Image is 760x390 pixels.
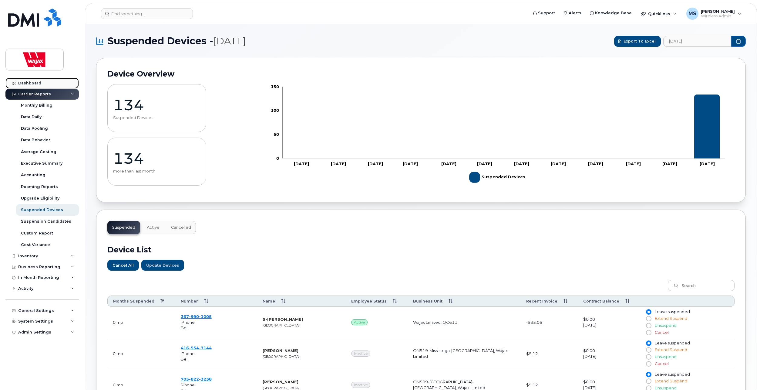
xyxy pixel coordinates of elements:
td: September 11, 2025 08:10 [107,338,175,369]
button: Cancel All [107,260,139,271]
th: Months Suspended: activate to sort column descending [107,296,175,307]
div: [DATE] [583,322,635,328]
span: 554 [189,345,199,350]
td: $0.00 [578,307,641,338]
span: Export to Excel [624,38,656,44]
input: Extend Suspend [646,379,651,384]
span: Extend Suspend [655,379,687,383]
p: 134 [113,149,200,168]
span: Unsuspend [655,323,677,328]
input: Extend Suspend [646,347,651,352]
tspan: 150 [271,84,279,89]
span: Bell [181,357,188,361]
span: Unsuspend [655,354,677,359]
strong: [PERSON_NAME] [263,348,298,353]
input: Leave suspended [646,372,651,377]
span: Leave suspended [655,341,690,345]
tspan: [DATE] [514,161,530,166]
button: Choose Date [731,36,746,47]
tspan: [DATE] [331,161,346,166]
g: Legend [469,169,526,185]
span: iPhone [181,351,195,356]
small: [GEOGRAPHIC_DATA] [263,354,300,359]
p: more than last month [113,169,200,174]
tspan: [DATE] [294,161,309,166]
small: [GEOGRAPHIC_DATA] [263,386,300,390]
button: Export to Excel [614,36,661,47]
input: Cancel [646,361,651,366]
tspan: [DATE] [588,161,604,166]
span: iPhone [181,320,195,325]
small: [GEOGRAPHIC_DATA] [263,323,300,327]
span: Suspended Devices - [108,35,246,47]
span: 822 [189,377,199,381]
th: Employee Status: activate to sort column ascending [346,296,408,307]
span: Cancel All [113,262,134,268]
tspan: [DATE] [442,161,457,166]
th: Contract Balance: activate to sort column ascending [578,296,641,307]
tspan: 0 [276,156,279,161]
span: 1005 [199,314,212,319]
span: 7144 [199,345,212,350]
span: Active [351,319,368,325]
td: -$35.05 [521,307,578,338]
span: Leave suspended [655,310,690,314]
g: Suspended Devices [288,94,720,159]
input: Leave suspended [646,310,651,314]
tspan: [DATE] [368,161,383,166]
div: [DATE] [583,354,635,359]
a: 4165547144 [181,345,212,350]
p: 134 [113,96,200,114]
input: Unsuspend [646,323,651,328]
span: Cancelled [171,225,191,230]
span: Update Devices [146,262,179,268]
h2: Device List [107,245,735,254]
td: $5.12 [521,338,578,369]
td: ON519-Mississuga-[GEOGRAPHIC_DATA], Wajax Limited [408,338,521,369]
input: Leave suspended [646,341,651,346]
td: 0 mo [107,307,175,338]
tspan: 100 [271,108,279,113]
span: Cancel [655,330,669,335]
g: Chart [271,84,725,185]
span: Cancel [655,361,669,366]
th: Recent Invoice: activate to sort column ascending [521,296,578,307]
tspan: [DATE] [626,161,641,166]
a: 3679901005 [181,314,212,319]
td: Wajax Limited, QC611 [408,307,521,338]
p: Suspended Devices [113,115,200,120]
span: 990 [189,314,199,319]
span: Extend Suspend [655,316,687,321]
span: 3238 [199,377,212,381]
strong: [PERSON_NAME] [263,379,298,384]
input: archived_billing_data [663,36,731,47]
span: Bell [181,325,188,330]
g: Suspended Devices [469,169,526,185]
input: Unsuspend [646,354,651,359]
span: Extend Suspend [655,347,687,352]
span: 367 [181,314,212,319]
th: Business Unit: activate to sort column ascending [408,296,521,307]
tspan: [DATE] [403,161,418,166]
span: Inactive [351,382,370,388]
input: Extend Suspend [646,316,651,321]
tspan: [DATE] [662,161,678,166]
strong: S-[PERSON_NAME] [263,317,303,322]
span: Leave suspended [655,372,690,377]
tspan: [DATE] [477,161,493,166]
span: iPhone [181,382,195,387]
span: 705 [181,377,212,381]
input: Cancel [646,330,651,335]
th: Name: activate to sort column ascending [257,296,346,307]
h2: Device Overview [107,69,735,78]
tspan: [DATE] [551,161,566,166]
span: Inactive [351,351,370,357]
span: [DATE] [213,35,246,47]
tspan: 50 [274,132,279,137]
a: 7058223238 [181,377,212,381]
th: Number: activate to sort column ascending [175,296,257,307]
span: 416 [181,345,212,350]
input: Search [668,280,735,291]
tspan: [DATE] [700,161,715,166]
button: Update Devices [141,260,184,271]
